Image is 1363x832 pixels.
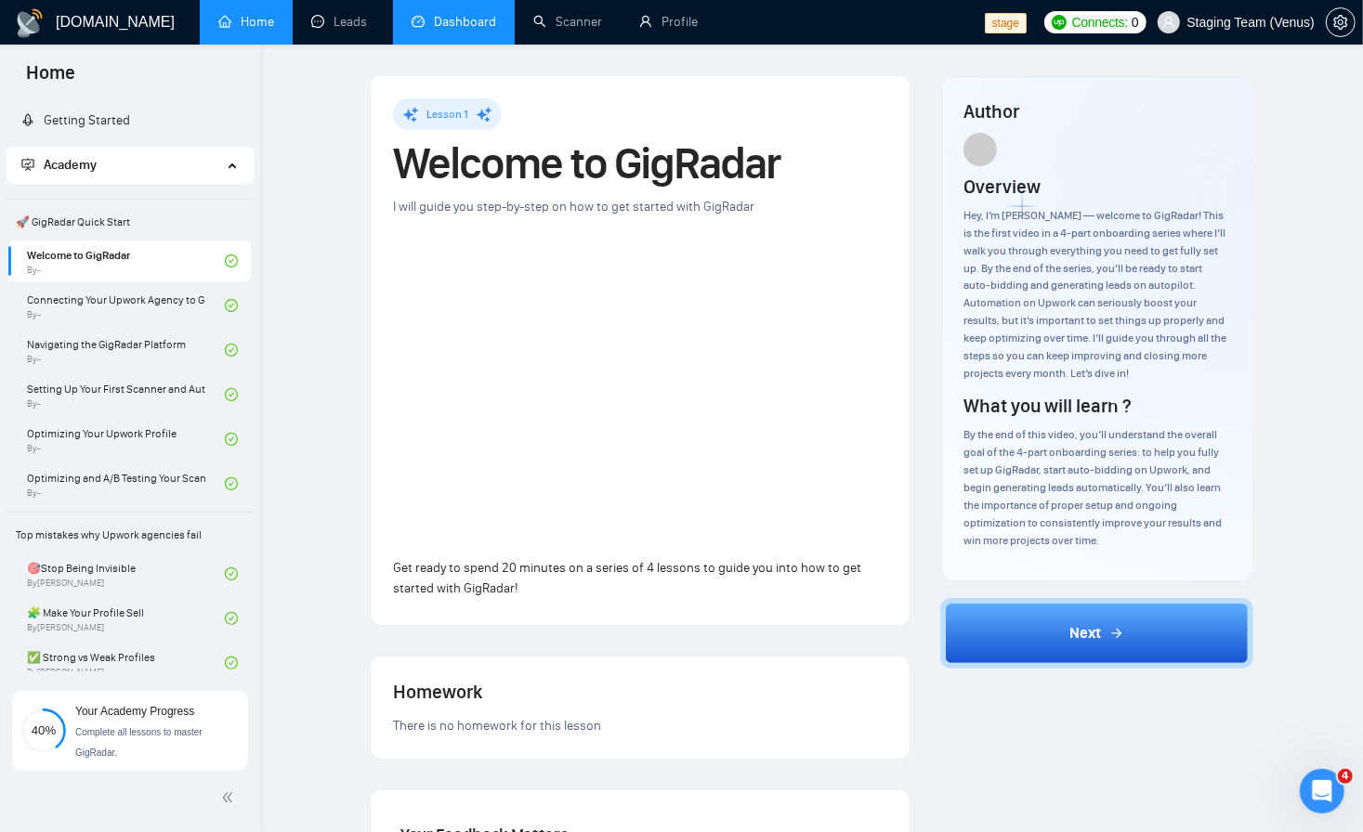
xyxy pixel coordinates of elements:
h1: Welcome to GigRadar [393,143,887,184]
a: homeHome [218,14,274,30]
button: Next [940,598,1253,669]
a: 🧩 Make Your Profile SellBy[PERSON_NAME] [27,598,225,639]
a: messageLeads [311,14,374,30]
span: Get ready to spend 20 minutes on a series of 4 lessons to guide you into how to get started with ... [393,560,861,596]
a: setting [1326,15,1356,30]
span: 0 [1132,12,1139,32]
span: setting [1327,15,1355,30]
span: check-circle [225,477,238,490]
span: 40% [21,724,66,736]
a: 🎯Stop Being InvisibleBy[PERSON_NAME] [27,553,225,594]
a: Optimizing Your Upwork ProfileBy- [27,419,225,460]
span: Top mistakes why Upwork agencies fail [8,516,251,553]
span: check-circle [225,254,238,267]
span: Academy [44,157,97,173]
div: By the end of this video, you’ll understand the overall goal of the 4-part onboarding series: to ... [963,426,1230,549]
span: check-circle [225,656,238,669]
span: fund-projection-screen [21,158,34,171]
h4: What you will learn ? [963,393,1131,419]
a: ✅ Strong vs Weak ProfilesBy[PERSON_NAME] [27,643,225,683]
a: dashboardDashboard [412,14,496,30]
span: Home [11,59,90,98]
h4: Homework [393,679,887,705]
span: 🚀 GigRadar Quick Start [8,203,251,240]
span: check-circle [225,567,238,580]
span: Lesson 1 [426,108,468,121]
div: Hey, I’m [PERSON_NAME] — welcome to GigRadar! This is the first video in a 4-part onboarding seri... [963,207,1230,382]
span: check-circle [225,299,238,312]
img: logo [15,8,45,38]
span: Next [1070,622,1102,644]
iframe: Intercom live chat [1300,769,1344,813]
span: I will guide you step-by-step on how to get started with GigRadar [393,199,754,214]
a: rocketGetting Started [21,112,130,128]
span: Academy [21,157,97,173]
a: Welcome to GigRadarBy- [27,240,225,281]
span: Connects: [1072,12,1128,32]
span: There is no homework for this lesson [393,718,601,734]
span: 4 [1338,769,1353,784]
span: check-circle [225,344,238,357]
h4: Overview [963,174,1041,200]
a: Navigating the GigRadar PlatformBy- [27,330,225,370]
span: check-circle [225,433,238,446]
span: check-circle [225,612,238,625]
span: double-left [221,788,240,807]
span: Complete all lessons to master GigRadar. [75,727,203,758]
a: Optimizing and A/B Testing Your Scanner for Better ResultsBy- [27,463,225,504]
img: upwork-logo.png [1052,15,1067,30]
h4: Author [963,98,1230,124]
a: searchScanner [533,14,602,30]
span: Your Academy Progress [75,705,194,718]
a: Setting Up Your First Scanner and Auto-BidderBy- [27,374,225,415]
li: Getting Started [7,102,253,139]
span: check-circle [225,388,238,401]
span: stage [985,13,1027,33]
a: userProfile [639,14,698,30]
a: Connecting Your Upwork Agency to GigRadarBy- [27,285,225,326]
button: setting [1326,7,1356,37]
span: user [1162,16,1175,29]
